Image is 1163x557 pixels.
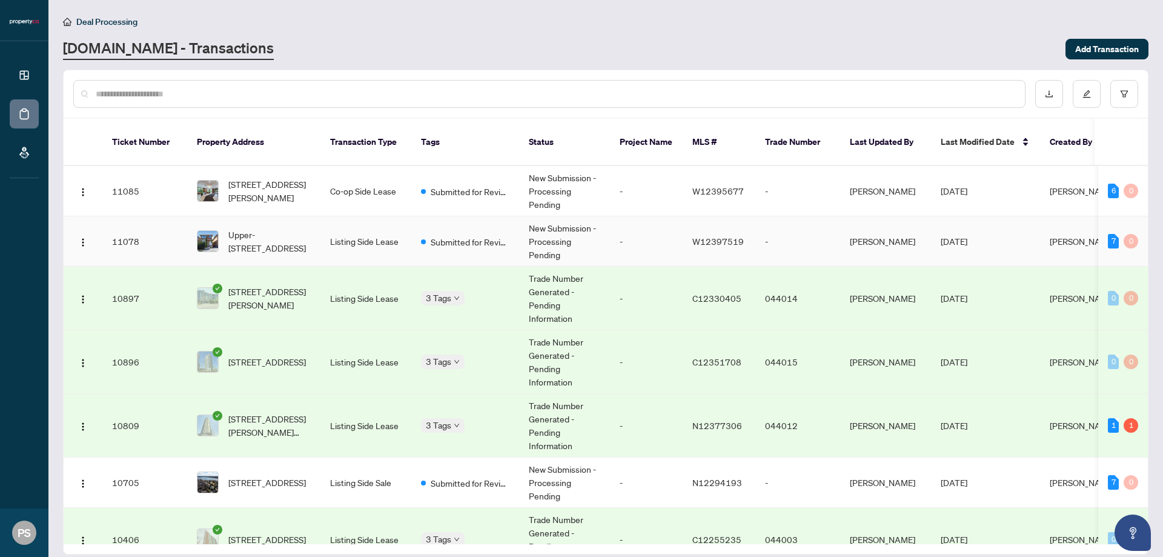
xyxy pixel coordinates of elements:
[519,216,610,267] td: New Submission - Processing Pending
[454,536,460,542] span: down
[73,352,93,372] button: Logo
[320,458,411,508] td: Listing Side Sale
[1124,355,1138,369] div: 0
[610,216,683,267] td: -
[840,458,931,508] td: [PERSON_NAME]
[213,284,222,293] span: check-circle
[228,178,311,204] span: [STREET_ADDRESS][PERSON_NAME]
[426,291,451,305] span: 3 Tags
[78,479,88,489] img: Logo
[454,295,460,301] span: down
[102,119,187,166] th: Ticket Number
[941,135,1015,148] span: Last Modified Date
[1108,184,1119,198] div: 6
[197,529,218,550] img: thumbnail-img
[228,285,311,312] span: [STREET_ADDRESS][PERSON_NAME]
[519,119,610,166] th: Status
[941,236,967,247] span: [DATE]
[213,347,222,357] span: check-circle
[1050,293,1115,304] span: [PERSON_NAME]
[78,187,88,197] img: Logo
[840,330,931,394] td: [PERSON_NAME]
[941,477,967,488] span: [DATE]
[213,525,222,535] span: check-circle
[78,358,88,368] img: Logo
[755,394,840,458] td: 044012
[1108,475,1119,490] div: 7
[73,181,93,201] button: Logo
[454,422,460,429] span: down
[1124,184,1138,198] div: 0
[1108,291,1119,305] div: 0
[1073,80,1101,108] button: edit
[840,119,931,166] th: Last Updated By
[755,458,840,508] td: -
[73,416,93,435] button: Logo
[320,119,411,166] th: Transaction Type
[1124,418,1138,433] div: 1
[102,166,187,216] td: 11085
[1050,477,1115,488] span: [PERSON_NAME]
[1050,185,1115,196] span: [PERSON_NAME]
[73,530,93,549] button: Logo
[1108,418,1119,433] div: 1
[1040,119,1113,166] th: Created By
[197,352,218,372] img: thumbnail-img
[426,418,451,432] span: 3 Tags
[10,18,39,25] img: logo
[197,231,218,252] img: thumbnail-img
[941,293,967,304] span: [DATE]
[197,181,218,201] img: thumbnail-img
[102,394,187,458] td: 10809
[755,267,840,330] td: 044014
[941,420,967,431] span: [DATE]
[692,356,741,367] span: C12351708
[320,330,411,394] td: Listing Side Lease
[840,216,931,267] td: [PERSON_NAME]
[76,16,138,27] span: Deal Processing
[78,238,88,247] img: Logo
[610,267,683,330] td: -
[426,355,451,369] span: 3 Tags
[1050,236,1115,247] span: [PERSON_NAME]
[78,536,88,545] img: Logo
[941,356,967,367] span: [DATE]
[1050,420,1115,431] span: [PERSON_NAME]
[320,267,411,330] td: Listing Side Lease
[1120,90,1128,98] span: filter
[102,267,187,330] td: 10897
[610,330,683,394] td: -
[1108,355,1119,369] div: 0
[755,166,840,216] td: -
[73,289,93,308] button: Logo
[519,458,610,508] td: New Submission - Processing Pending
[692,236,744,247] span: W12397519
[63,38,274,60] a: [DOMAIN_NAME] - Transactions
[63,18,71,26] span: home
[454,359,460,365] span: down
[228,476,306,489] span: [STREET_ADDRESS]
[431,185,509,198] span: Submitted for Review
[320,394,411,458] td: Listing Side Lease
[426,532,451,546] span: 3 Tags
[102,458,187,508] td: 10705
[519,166,610,216] td: New Submission - Processing Pending
[73,473,93,492] button: Logo
[1110,80,1138,108] button: filter
[102,330,187,394] td: 10896
[755,330,840,394] td: 044015
[1124,234,1138,248] div: 0
[1082,90,1091,98] span: edit
[1035,80,1063,108] button: download
[197,472,218,493] img: thumbnail-img
[197,415,218,436] img: thumbnail-img
[102,216,187,267] td: 11078
[228,355,306,369] span: [STREET_ADDRESS]
[228,533,306,546] span: [STREET_ADDRESS]
[755,119,840,166] th: Trade Number
[1115,515,1151,551] button: Open asap
[1045,90,1053,98] span: download
[840,267,931,330] td: [PERSON_NAME]
[1124,475,1138,490] div: 0
[692,185,744,196] span: W12395677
